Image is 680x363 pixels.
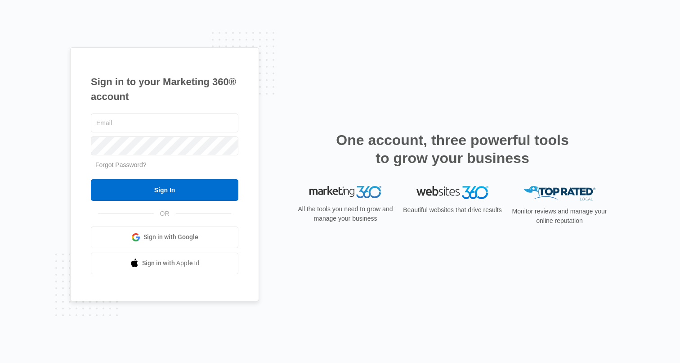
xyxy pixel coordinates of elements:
[91,227,238,248] a: Sign in with Google
[91,74,238,104] h1: Sign in to your Marketing 360® account
[143,232,198,242] span: Sign in with Google
[91,113,238,132] input: Email
[333,131,572,167] h2: One account, three powerful tools to grow your business
[91,179,238,201] input: Sign In
[142,259,200,268] span: Sign in with Apple Id
[91,253,238,274] a: Sign in with Apple Id
[402,205,503,215] p: Beautiful websites that drive results
[523,186,595,201] img: Top Rated Local
[416,186,488,199] img: Websites 360
[509,207,610,226] p: Monitor reviews and manage your online reputation
[95,161,147,168] a: Forgot Password?
[309,186,381,199] img: Marketing 360
[154,209,176,218] span: OR
[295,204,396,223] p: All the tools you need to grow and manage your business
